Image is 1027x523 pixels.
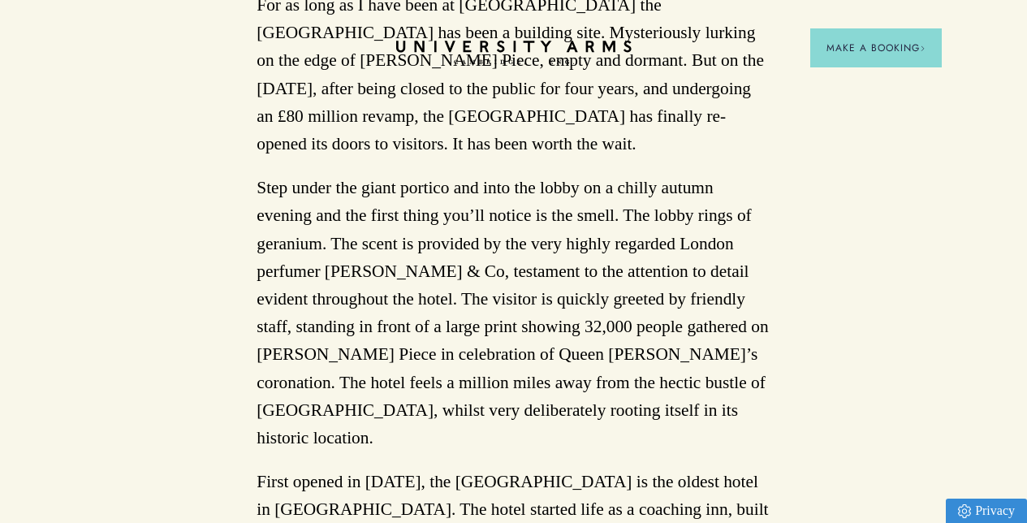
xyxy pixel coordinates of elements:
[920,45,926,51] img: Arrow icon
[826,41,926,55] span: Make a Booking
[946,499,1027,523] a: Privacy
[810,28,942,67] button: Make a BookingArrow icon
[257,174,770,452] p: Step under the giant portico and into the lobby on a chilly autumn evening and the first thing yo...
[958,504,971,518] img: Privacy
[396,41,632,66] a: Home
